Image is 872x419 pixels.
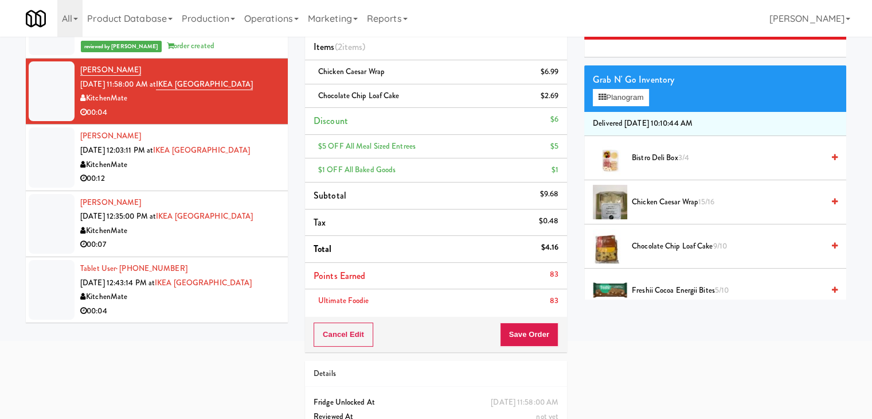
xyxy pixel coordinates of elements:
div: KitchenMate [80,290,279,304]
div: 83 [550,267,558,282]
div: Fridge Unlocked At [314,395,558,410]
span: Chocolate Chip Loaf Cake [318,90,399,101]
div: 83 [550,294,558,308]
button: Save Order [500,323,558,347]
span: [DATE] 11:58:00 AM at [80,79,156,90]
div: $6 [550,112,558,127]
div: Chicken Caesar Wrap15/16 [627,195,838,209]
li: [PERSON_NAME][DATE] 12:03:11 PM atIKEA [GEOGRAPHIC_DATA]KitchenMate00:12 [26,125,288,191]
div: $0.48 [539,214,559,228]
div: 00:04 [80,304,279,319]
span: · [PHONE_NUMBER] [116,263,187,274]
div: 00:07 [80,238,279,252]
a: [PERSON_NAME] [80,197,141,208]
span: Points Earned [314,269,365,282]
span: Chicken Caesar Wrap [318,66,385,77]
div: KitchenMate [80,224,279,238]
span: Freshii Cocoa Energii Bites [632,284,823,298]
span: Tax [314,216,326,229]
li: Delivered [DATE] 10:10:44 AM [584,112,846,136]
div: Details [314,367,558,381]
span: [DATE] 12:43:14 PM at [80,277,155,288]
a: IKEA [GEOGRAPHIC_DATA] [153,145,250,156]
div: Bistro Deli Box3/4 [627,151,838,165]
span: 5/10 [715,285,729,296]
li: Tablet User· [PHONE_NUMBER][DATE] 12:43:14 PM atIKEA [GEOGRAPHIC_DATA]KitchenMate00:04 [26,257,288,323]
a: IKEA [GEOGRAPHIC_DATA] [155,277,252,288]
span: Chicken Caesar Wrap [632,195,823,209]
a: [PERSON_NAME] [80,130,141,141]
li: [PERSON_NAME][DATE] 12:35:00 PM atIKEA [GEOGRAPHIC_DATA]KitchenMate00:07 [26,191,288,257]
span: 15/16 [698,196,715,207]
div: $2.69 [541,89,559,103]
span: Total [314,242,332,255]
div: 00:12 [80,172,279,186]
span: [DATE] 12:03:11 PM at [80,145,153,156]
a: [PERSON_NAME] [80,64,141,76]
span: (2 ) [335,40,366,53]
div: 00:04 [80,106,279,120]
li: [PERSON_NAME][DATE] 11:58:00 AM atIKEA [GEOGRAPHIC_DATA]KitchenMate00:04 [26,59,288,125]
span: Chocolate Chip Loaf Cake [632,239,823,254]
span: Ultimate Foodie [318,295,369,306]
button: Cancel Edit [314,323,373,347]
a: IKEA [GEOGRAPHIC_DATA] [156,211,253,222]
div: $5 [550,139,558,154]
div: $4.16 [541,240,559,255]
span: $5 OFF All Meal Sized Entrees [318,141,416,152]
div: $6.99 [541,65,559,79]
span: Items [314,40,365,53]
span: Subtotal [314,189,346,202]
span: Bistro Deli Box [632,151,823,165]
span: Discount [314,114,348,127]
span: $1 OFF All Baked Goods [318,164,396,175]
div: Freshii Cocoa Energii Bites5/10 [627,284,838,298]
div: KitchenMate [80,158,279,172]
div: KitchenMate [80,91,279,106]
img: Micromart [26,9,46,29]
span: 9/10 [713,240,726,251]
div: [DATE] 11:58:00 AM [491,395,558,410]
span: reviewed by [PERSON_NAME] [81,41,162,52]
div: Grab N' Go Inventory [593,71,838,88]
div: Chocolate Chip Loaf Cake9/10 [627,239,838,254]
span: [DATE] 12:35:00 PM at [80,211,156,222]
a: Tablet User· [PHONE_NUMBER] [80,263,187,274]
div: $1 [552,163,558,177]
span: 3/4 [678,152,689,163]
button: Planogram [593,89,649,106]
div: $9.68 [540,187,559,201]
ng-pluralize: items [342,40,363,53]
a: IKEA [GEOGRAPHIC_DATA] [156,79,253,90]
span: order created [167,40,214,51]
